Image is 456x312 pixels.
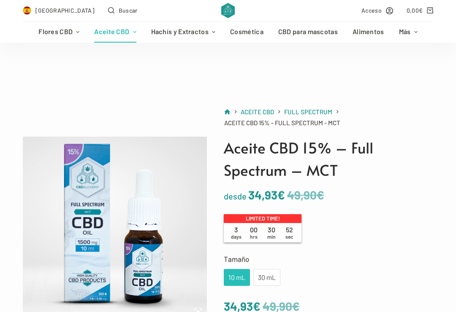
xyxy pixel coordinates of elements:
[224,118,340,128] span: Aceite CBD 15% - Full Spectrum - MCT
[258,272,275,283] div: 30 mL
[224,191,247,201] span: desde
[419,7,423,14] span: €
[119,5,138,15] span: Buscar
[23,6,31,15] img: ES Flag
[227,226,245,240] span: 3
[23,5,95,15] a: Select Country
[284,108,332,116] span: Full Spectrum
[224,137,433,181] h1: Aceite CBD 15% – Full Spectrum – MCT
[361,5,393,15] a: Acceso
[224,214,301,223] p: Limited time!
[317,188,324,202] span: €
[267,234,276,239] span: min
[31,22,425,43] nav: Menú de cabecera
[31,22,87,43] a: Flores CBD
[250,234,258,239] span: hrs
[221,3,234,18] img: CBD Alchemy
[245,226,263,240] span: 00
[345,22,391,43] a: Alimentos
[241,108,274,116] span: Aceite CBD
[361,5,382,15] span: Acceso
[263,226,280,240] span: 30
[277,188,285,202] span: €
[407,7,423,14] bdi: 0,00
[284,107,332,117] a: Full Spectrum
[391,22,425,43] a: Más
[241,107,274,117] a: Aceite CBD
[287,188,324,202] bdi: 49,90
[280,226,298,240] span: 52
[271,22,345,43] a: CBD para mascotas
[35,5,95,15] span: [GEOGRAPHIC_DATA]
[285,234,293,239] span: sec
[224,253,433,265] label: Tamaño
[223,22,271,43] a: Cosmética
[108,5,138,15] button: Abrir formulario de búsqueda
[231,234,242,239] span: days
[407,5,433,15] a: Carro de compra
[248,188,285,202] bdi: 34,93
[144,22,223,43] a: Hachís y Extractos
[87,22,144,43] a: Aceite CBD
[229,272,245,283] div: 10 mL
